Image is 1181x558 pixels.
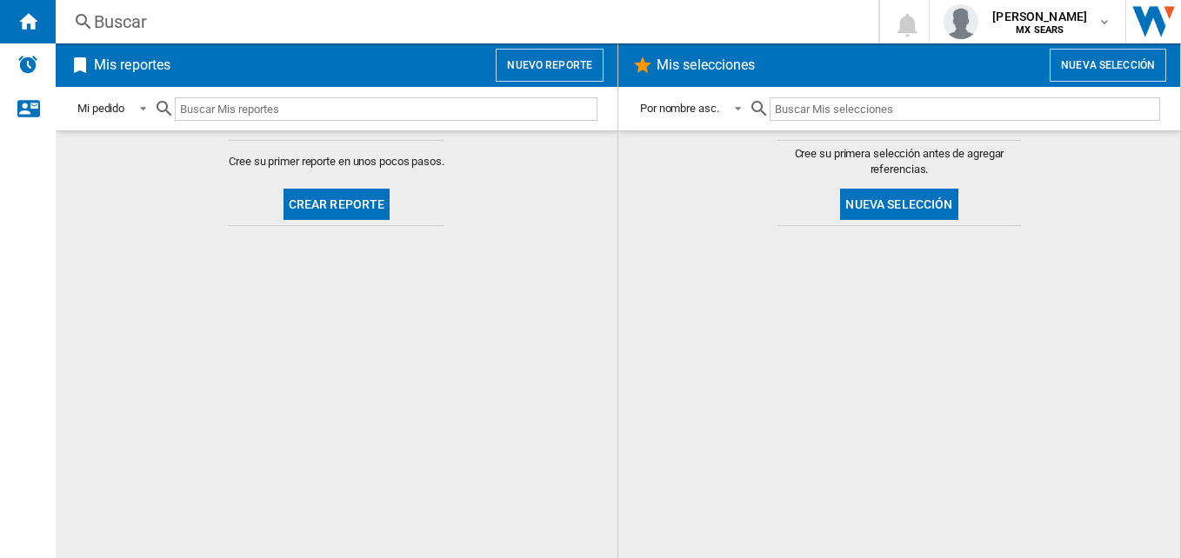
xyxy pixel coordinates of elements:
div: Mi pedido [77,102,124,115]
span: Cree su primer reporte en unos pocos pasos. [229,154,444,169]
b: MX SEARS [1016,24,1064,36]
button: Nueva selección [1050,49,1166,82]
button: Nueva selección [840,189,957,220]
input: Buscar Mis selecciones [770,97,1160,121]
span: [PERSON_NAME] [992,8,1087,25]
input: Buscar Mis reportes [175,97,597,121]
button: Crear reporte [284,189,390,220]
button: Nuevo reporte [496,49,604,82]
span: Cree su primera selección antes de agregar referencias. [777,146,1021,177]
h2: Mis reportes [90,49,174,82]
img: alerts-logo.svg [17,54,38,75]
h2: Mis selecciones [653,49,759,82]
div: Buscar [94,10,833,34]
div: Por nombre asc. [640,102,719,115]
img: profile.jpg [944,4,978,39]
